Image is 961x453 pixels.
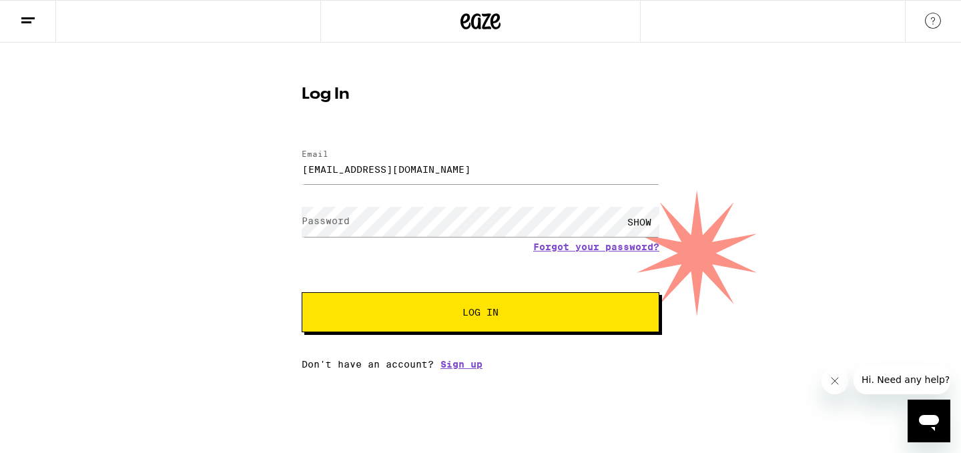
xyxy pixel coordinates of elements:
input: Email [302,154,659,184]
div: Don't have an account? [302,359,659,370]
div: SHOW [619,207,659,237]
a: Sign up [440,359,483,370]
button: Log In [302,292,659,332]
iframe: Button to launch messaging window [908,400,950,442]
iframe: Close message [822,368,848,394]
iframe: Message from company [854,365,950,394]
label: Password [302,215,350,226]
label: Email [302,149,328,158]
h1: Log In [302,87,659,103]
span: Log In [462,308,499,317]
a: Forgot your password? [533,242,659,252]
